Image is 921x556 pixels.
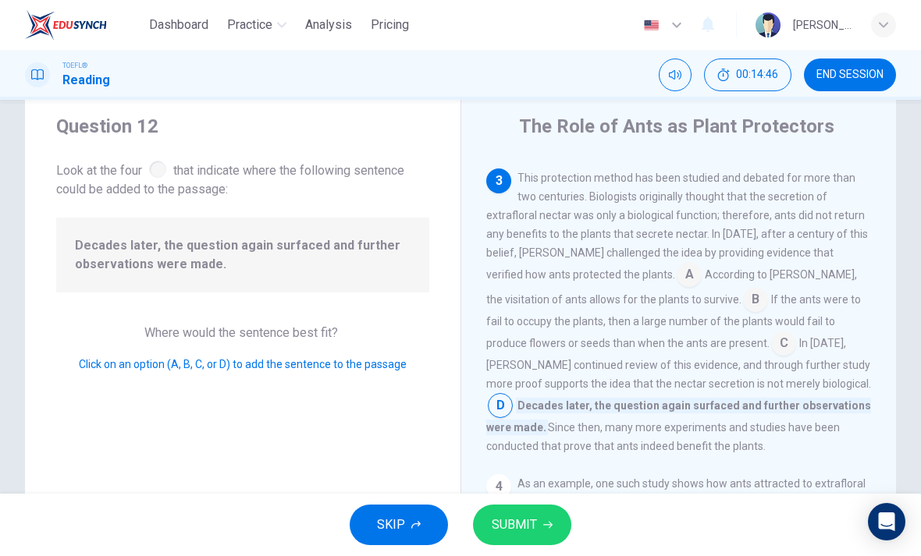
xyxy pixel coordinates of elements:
[486,337,871,390] span: In [DATE], [PERSON_NAME] continued review of this evidence, and through further study more proof ...
[736,69,778,81] span: 00:14:46
[221,11,293,39] button: Practice
[486,421,840,452] span: Since then, many more experiments and studies have been conducted that prove that ants indeed ben...
[371,16,409,34] span: Pricing
[816,69,884,81] span: END SESSION
[62,60,87,71] span: TOEFL®
[486,474,511,499] div: 4
[793,16,852,34] div: [PERSON_NAME]
[743,287,768,312] span: B
[704,58,791,91] button: 00:14:46
[756,12,781,37] img: Profile picture
[62,71,110,90] h1: Reading
[492,514,537,536] span: SUBMIT
[350,505,448,545] button: SKIP
[364,11,415,39] button: Pricing
[149,16,208,34] span: Dashboard
[486,172,868,281] span: This protection method has been studied and debated for more than two centuries. Biologists origi...
[642,19,661,31] img: en
[56,114,429,139] h4: Question 12
[25,9,107,41] img: EduSynch logo
[473,505,571,545] button: SUBMIT
[519,114,834,139] h4: The Role of Ants as Plant Protectors
[704,58,791,91] div: Hide
[486,398,871,435] span: Decades later, the question again surfaced and further observations were made.
[677,262,702,287] span: A
[488,393,513,418] span: D
[79,358,407,370] span: Click on an option (A, B, C, or D) to add the sentence to the passage
[868,503,905,540] div: Open Intercom Messenger
[299,11,358,39] button: Analysis
[486,293,861,349] span: If the ants were to fail to occupy the plants, then a large number of the plants would fail to pr...
[771,331,796,356] span: C
[377,514,405,536] span: SKIP
[305,16,352,34] span: Analysis
[75,236,411,274] span: Decades later, the question again surfaced and further observations were made.
[486,168,511,193] div: 3
[144,325,341,340] span: Where would the sentence best fit?
[25,9,143,41] a: EduSynch logo
[659,58,692,91] div: Mute
[143,11,215,39] button: Dashboard
[56,158,429,199] span: Look at the four that indicate where the following sentence could be added to the passage:
[804,58,896,91] button: END SESSION
[227,16,272,34] span: Practice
